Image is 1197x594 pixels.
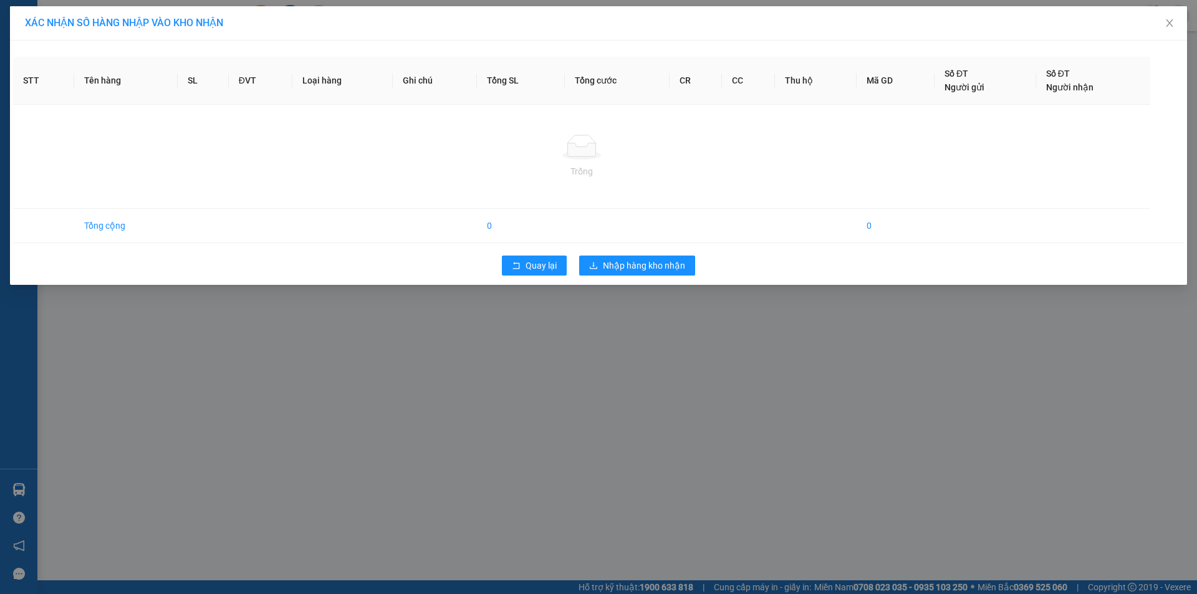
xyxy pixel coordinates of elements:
th: ĐVT [229,57,292,105]
td: 0 [477,209,565,243]
button: Close [1152,6,1187,41]
th: Tổng cước [565,57,670,105]
td: 0 [857,209,935,243]
span: download [589,261,598,271]
span: Quay lại [526,259,557,272]
th: STT [13,57,74,105]
th: Tổng SL [477,57,565,105]
span: close [1165,18,1175,28]
span: Số ĐT [945,69,968,79]
th: CC [722,57,775,105]
div: Trống [23,165,1140,178]
button: rollbackQuay lại [502,256,567,275]
span: Người nhận [1046,82,1094,92]
th: SL [178,57,228,105]
th: Loại hàng [292,57,393,105]
span: Số ĐT [1046,69,1070,79]
td: Tổng cộng [74,209,178,243]
th: Tên hàng [74,57,178,105]
th: Thu hộ [775,57,856,105]
span: rollback [512,261,521,271]
span: Nhập hàng kho nhận [603,259,685,272]
th: Ghi chú [393,57,478,105]
button: downloadNhập hàng kho nhận [579,256,695,275]
span: XÁC NHẬN SỐ HÀNG NHẬP VÀO KHO NHẬN [25,17,223,29]
span: Người gửi [945,82,984,92]
th: CR [670,57,723,105]
th: Mã GD [857,57,935,105]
